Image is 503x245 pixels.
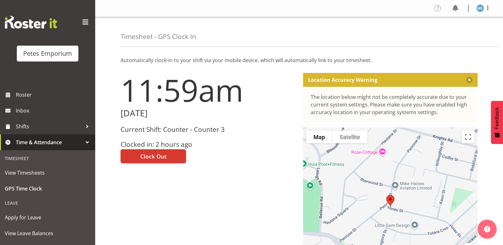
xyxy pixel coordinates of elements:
span: View Leave Balances [5,229,90,238]
span: Shifts [16,122,83,131]
div: Petes Emporium [23,49,72,58]
span: Apply for Leave [5,213,90,222]
button: Close message [466,77,473,83]
button: Toggle fullscreen view [462,131,474,143]
a: View Timesheets [2,165,94,181]
h3: Clocked in: 2 hours ago [121,141,295,148]
h1: 11:59am [121,73,295,107]
p: Location Accuracy Warning [308,77,377,83]
h2: [DATE] [121,108,295,118]
button: Feedback - Show survey [491,101,503,144]
h3: Current Shift: Counter - Counter 3 [121,126,295,133]
p: Automatically clock-in to your shift via your mobile device, which will automatically link to you... [121,56,478,64]
h4: Timesheet - GPS Clock In [121,33,196,40]
a: Apply for Leave [2,210,94,225]
button: Clock Out [121,149,186,163]
span: Time & Attendance [16,138,83,147]
span: Inbox [16,106,92,115]
span: View Timesheets [5,168,90,177]
a: GPS Time Clock [2,181,94,197]
span: Roster [16,90,92,100]
span: Clock Out [140,152,167,160]
button: Show satellite imagery [332,131,367,143]
img: Rosterit website logo [5,16,57,29]
div: The location below might not be completely accurate due to your current system settings. Please m... [311,93,470,116]
a: View Leave Balances [2,225,94,241]
span: GPS Time Clock [5,184,90,193]
span: Feedback [494,107,500,129]
div: Timesheet [2,152,94,165]
img: help-xxl-2.png [484,226,490,232]
div: Leave [2,197,94,210]
img: maureen-sellwood712.jpg [476,4,484,12]
button: Show street map [306,131,332,143]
